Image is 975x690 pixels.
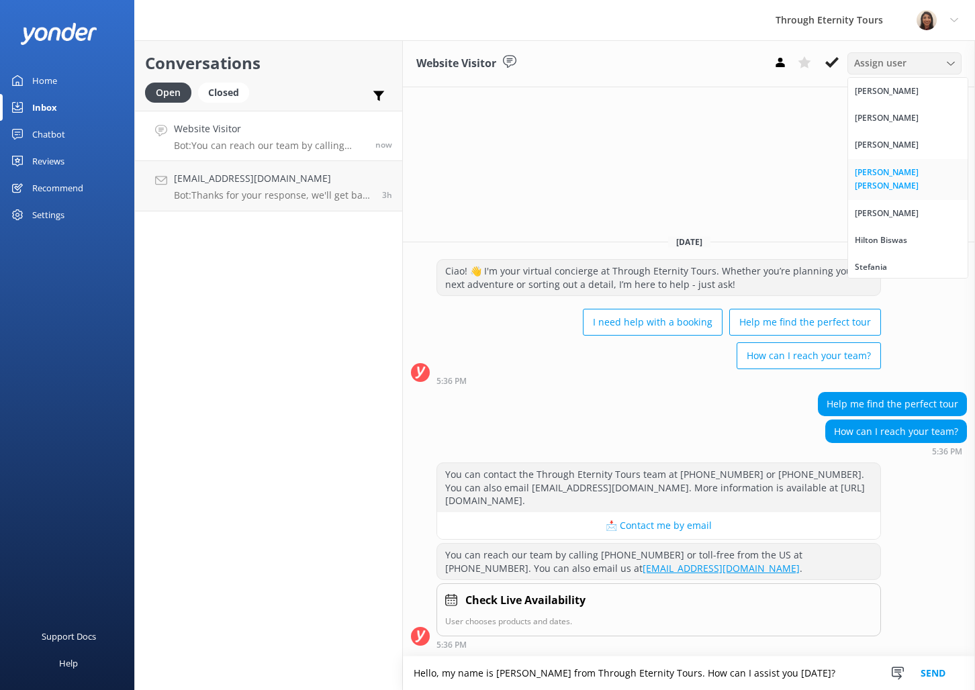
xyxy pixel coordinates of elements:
span: [DATE] [668,236,710,248]
span: Assign user [854,56,907,70]
div: Help me find the perfect tour [819,393,966,415]
a: Closed [198,85,256,99]
div: [PERSON_NAME] [855,111,919,125]
strong: 5:36 PM [932,448,962,456]
div: Assign User [847,52,962,74]
img: 725-1755267273.png [917,10,937,30]
p: Bot: Thanks for your response, we'll get back to you as soon as we can during opening hours. [174,189,372,201]
span: Sep 03 2025 02:11pm (UTC +02:00) Europe/Amsterdam [382,189,392,201]
div: [PERSON_NAME] [855,85,919,98]
div: Inbox [32,94,57,121]
div: How can I reach your team? [826,420,966,443]
div: You can contact the Through Eternity Tours team at [PHONE_NUMBER] or [PHONE_NUMBER]. You can also... [437,463,880,512]
strong: 5:36 PM [436,641,467,649]
button: How can I reach your team? [737,342,881,369]
div: [PERSON_NAME] [PERSON_NAME] [855,166,961,193]
div: Stefania [855,260,887,274]
div: Support Docs [42,623,96,650]
div: Sep 03 2025 05:36pm (UTC +02:00) Europe/Amsterdam [436,640,881,649]
div: Sep 03 2025 05:36pm (UTC +02:00) Europe/Amsterdam [436,376,881,385]
div: Settings [32,201,64,228]
div: Closed [198,83,249,103]
h4: [EMAIL_ADDRESS][DOMAIN_NAME] [174,171,372,186]
div: Chatbot [32,121,65,148]
div: [PERSON_NAME] [855,207,919,220]
a: Website VisitorBot:You can reach our team by calling [PHONE_NUMBER] or toll-free from the US at [... [135,111,402,161]
div: Ciao! 👋 I'm your virtual concierge at Through Eternity Tours. Whether you’re planning your next a... [437,260,880,295]
a: [EMAIL_ADDRESS][DOMAIN_NAME] [643,562,800,575]
h3: Website Visitor [416,55,496,72]
div: Hilton Biswas [855,234,907,247]
div: You can reach our team by calling [PHONE_NUMBER] or toll-free from the US at [PHONE_NUMBER]. You ... [437,544,880,579]
a: [EMAIL_ADDRESS][DOMAIN_NAME]Bot:Thanks for your response, we'll get back to you as soon as we can... [135,161,402,211]
h4: Check Live Availability [465,592,586,609]
button: Help me find the perfect tour [729,309,881,336]
button: 📩 Contact me by email [437,512,880,539]
div: Open [145,83,191,103]
span: Sep 03 2025 05:36pm (UTC +02:00) Europe/Amsterdam [375,139,392,150]
div: Sep 03 2025 05:36pm (UTC +02:00) Europe/Amsterdam [825,446,967,456]
h4: Website Visitor [174,121,365,136]
a: Open [145,85,198,99]
strong: 5:36 PM [436,377,467,385]
div: Help [59,650,78,677]
button: Send [908,656,958,690]
div: Recommend [32,175,83,201]
textarea: Hello, my name is [PERSON_NAME] from Through Eternity Tours. How can I assist you [DATE]? [403,656,975,690]
div: Reviews [32,148,64,175]
h2: Conversations [145,50,392,76]
div: Home [32,67,57,94]
div: [PERSON_NAME] [855,138,919,152]
img: yonder-white-logo.png [20,23,97,45]
p: Bot: You can reach our team by calling [PHONE_NUMBER] or toll-free from the US at [PHONE_NUMBER].... [174,140,365,152]
button: I need help with a booking [583,309,723,336]
p: User chooses products and dates. [445,615,872,628]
